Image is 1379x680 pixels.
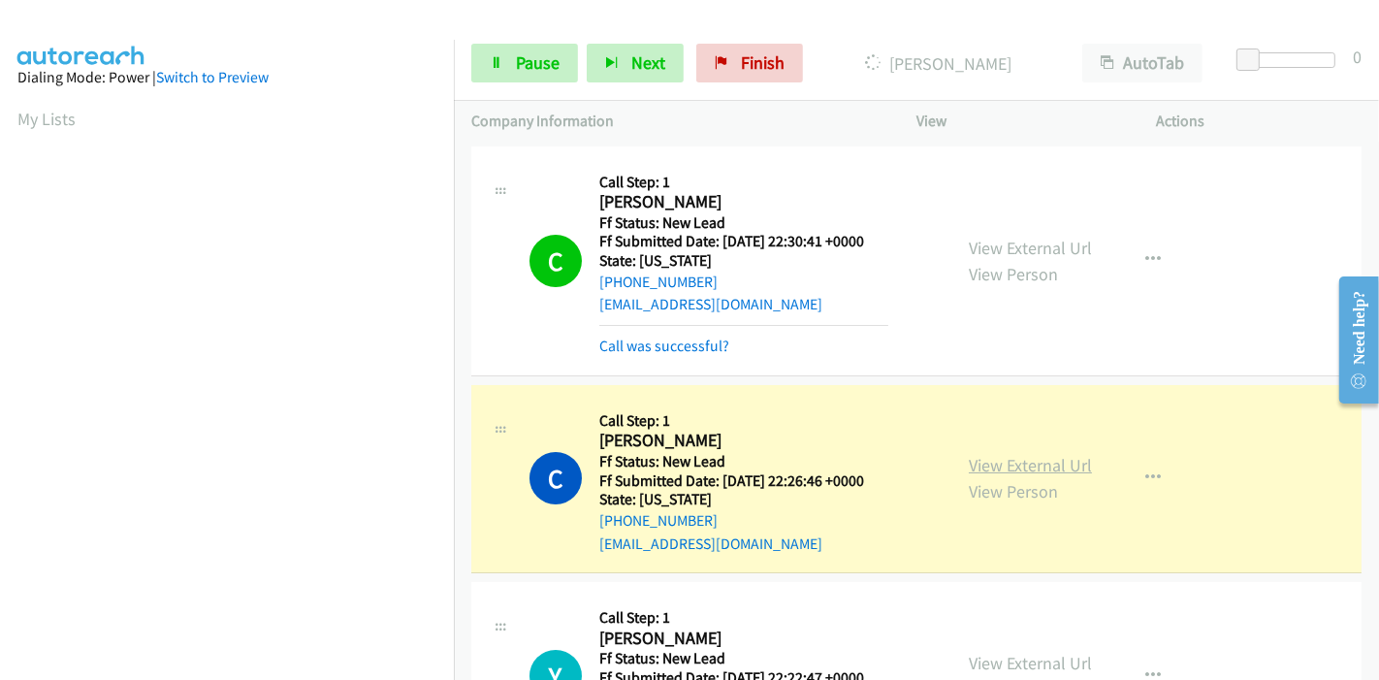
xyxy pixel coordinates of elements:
[599,213,888,233] h5: Ff Status: New Lead
[599,273,718,291] a: [PHONE_NUMBER]
[969,237,1092,259] a: View External Url
[599,649,888,668] h5: Ff Status: New Lead
[529,452,582,504] h1: C
[599,511,718,530] a: [PHONE_NUMBER]
[587,44,684,82] button: Next
[599,295,822,313] a: [EMAIL_ADDRESS][DOMAIN_NAME]
[741,51,785,74] span: Finish
[916,110,1122,133] p: View
[516,51,560,74] span: Pause
[599,430,888,452] h2: [PERSON_NAME]
[969,263,1058,285] a: View Person
[599,452,888,471] h5: Ff Status: New Lead
[599,534,822,553] a: [EMAIL_ADDRESS][DOMAIN_NAME]
[599,628,888,650] h2: [PERSON_NAME]
[599,471,888,491] h5: Ff Submitted Date: [DATE] 22:26:46 +0000
[599,251,888,271] h5: State: [US_STATE]
[1324,263,1379,417] iframe: Resource Center
[631,51,665,74] span: Next
[969,480,1058,502] a: View Person
[969,454,1092,476] a: View External Url
[829,50,1047,77] p: [PERSON_NAME]
[17,66,436,89] div: Dialing Mode: Power |
[599,232,888,251] h5: Ff Submitted Date: [DATE] 22:30:41 +0000
[529,235,582,287] h1: C
[599,490,888,509] h5: State: [US_STATE]
[599,411,888,431] h5: Call Step: 1
[1157,110,1363,133] p: Actions
[599,608,888,628] h5: Call Step: 1
[156,68,269,86] a: Switch to Preview
[471,44,578,82] a: Pause
[599,191,888,213] h2: [PERSON_NAME]
[17,108,76,130] a: My Lists
[1082,44,1203,82] button: AutoTab
[1246,52,1335,68] div: Delay between calls (in seconds)
[696,44,803,82] a: Finish
[599,337,729,355] a: Call was successful?
[599,173,888,192] h5: Call Step: 1
[969,652,1092,674] a: View External Url
[1353,44,1362,70] div: 0
[471,110,882,133] p: Company Information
